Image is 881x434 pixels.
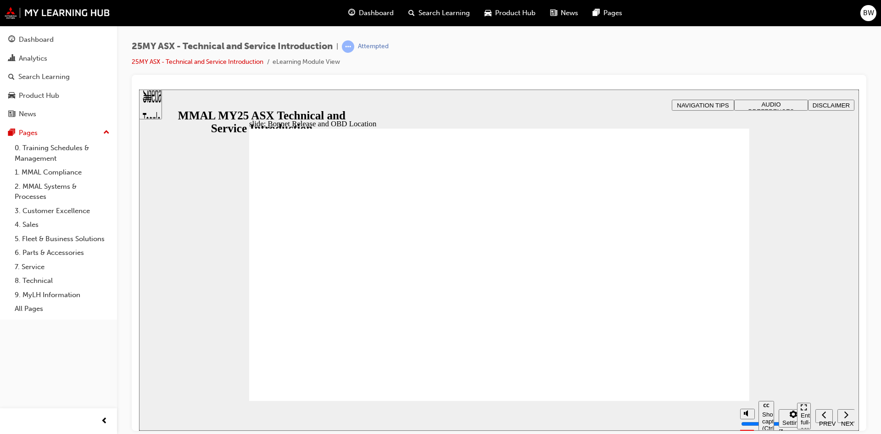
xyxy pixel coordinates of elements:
a: 4. Sales [11,218,113,232]
span: NAVIGATION TIPS [538,12,590,19]
span: BW [863,8,874,18]
a: news-iconNews [543,4,585,23]
button: AUDIO PREFERENCES [595,10,669,21]
a: 5. Fleet & Business Solutions [11,232,113,246]
a: 7. Service [11,260,113,274]
span: search-icon [408,7,415,19]
span: news-icon [8,110,15,118]
div: Analytics [19,53,47,64]
div: Settings [643,330,665,337]
div: Show captions (Ctrl+Alt+C) [623,321,631,342]
nav: slide navigation [658,311,715,341]
div: NEXT [702,331,712,338]
span: pages-icon [8,129,15,137]
span: Product Hub [495,8,535,18]
div: misc controls [597,311,653,341]
a: guage-iconDashboard [341,4,401,23]
a: Product Hub [4,87,113,104]
div: Search Learning [18,72,70,82]
div: Pages [19,128,38,138]
span: chart-icon [8,55,15,63]
button: Show captions (Ctrl+Alt+C) [619,311,635,341]
div: News [19,109,36,119]
span: search-icon [8,73,15,81]
span: up-icon [103,127,110,139]
a: Dashboard [4,31,113,48]
div: Dashboard [19,34,54,45]
span: News [561,8,578,18]
button: Pages [4,124,113,141]
span: DISCLAIMER [674,12,711,19]
a: pages-iconPages [585,4,630,23]
button: DashboardAnalyticsSearch LearningProduct HubNews [4,29,113,124]
button: Previous (Ctrl+Alt+Comma) [676,320,694,333]
a: 3. Customer Excellence [11,204,113,218]
span: 25MY ASX - Technical and Service Introduction [132,41,333,52]
a: 2. MMAL Systems & Processes [11,180,113,204]
a: Analytics [4,50,113,67]
a: All Pages [11,302,113,316]
button: Mute (Ctrl+Alt+M) [601,319,616,330]
input: volume [602,331,661,338]
span: news-icon [550,7,557,19]
span: Pages [603,8,622,18]
span: Dashboard [359,8,394,18]
div: Enter full-screen (Ctrl+Alt+F) [662,322,668,350]
button: Settings [640,320,669,338]
label: Zoom to fit [640,338,658,365]
span: guage-icon [8,36,15,44]
div: Product Hub [19,90,59,101]
span: guage-icon [348,7,355,19]
button: DISCLAIMER [669,10,715,21]
a: 1. MMAL Compliance [11,165,113,180]
a: search-iconSearch Learning [401,4,477,23]
div: Attempted [358,42,389,51]
span: learningRecordVerb_ATTEMPT-icon [342,40,354,53]
span: AUDIO PREFERENCES [609,11,655,25]
span: | [336,41,338,52]
div: PREV [680,331,690,338]
span: car-icon [485,7,491,19]
img: mmal [5,7,110,19]
a: 25MY ASX - Technical and Service Introduction [132,58,263,66]
span: car-icon [8,92,15,100]
button: BW [860,5,876,21]
a: 6. Parts & Accessories [11,246,113,260]
a: 8. Technical [11,274,113,288]
a: car-iconProduct Hub [477,4,543,23]
a: Search Learning [4,68,113,85]
span: pages-icon [593,7,600,19]
li: eLearning Module View [273,57,340,68]
button: Enter full-screen (Ctrl+Alt+F) [658,313,672,340]
span: Search Learning [418,8,470,18]
a: 0. Training Schedules & Management [11,141,113,165]
a: 9. MyLH Information [11,288,113,302]
button: NAVIGATION TIPS [533,10,595,21]
a: News [4,106,113,123]
button: Next (Ctrl+Alt+Period) [698,320,716,333]
span: prev-icon [101,416,108,427]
